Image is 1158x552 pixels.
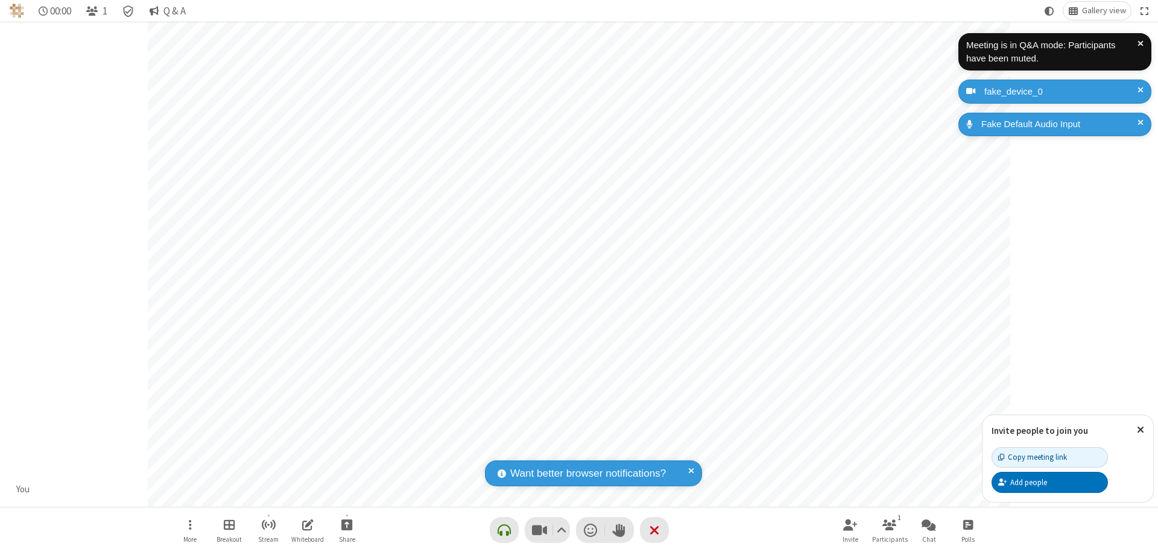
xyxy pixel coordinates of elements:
span: Breakout [217,536,242,543]
label: Invite people to join you [992,425,1088,436]
div: Meeting details Encryption enabled [117,2,140,20]
div: You [12,483,34,497]
span: Share [339,536,355,543]
button: Invite participants (⌘+Shift+I) [832,513,868,547]
button: Open chat [911,513,947,547]
button: Change layout [1063,2,1131,20]
div: Timer [34,2,77,20]
span: Want better browser notifications? [510,466,666,481]
span: 00:00 [50,5,71,17]
button: Using system theme [1040,2,1059,20]
button: Copy meeting link [992,447,1108,468]
button: End or leave meeting [640,517,669,543]
div: fake_device_0 [980,85,1142,99]
img: QA Selenium DO NOT DELETE OR CHANGE [10,4,24,18]
span: Stream [258,536,279,543]
button: Raise hand [605,517,634,543]
span: Whiteboard [291,536,324,543]
button: Open menu [172,513,208,547]
div: Meeting is in Q&A mode: Participants have been muted. [966,39,1137,66]
button: Open poll [950,513,986,547]
span: Participants [872,536,908,543]
button: Video setting [553,517,569,543]
button: Send a reaction [576,517,605,543]
button: Stop video (⌘+Shift+V) [525,517,570,543]
button: Close popover [1128,415,1153,445]
span: Q & A [163,5,186,17]
span: Chat [922,536,936,543]
span: 1 [103,5,107,17]
button: Start streaming [250,513,286,547]
span: Gallery view [1082,6,1126,16]
span: Invite [843,536,858,543]
span: Polls [961,536,975,543]
div: 1 [894,512,905,523]
button: Open shared whiteboard [289,513,326,547]
button: Fullscreen [1136,2,1154,20]
div: Copy meeting link [998,451,1067,463]
span: More [183,536,197,543]
button: Manage Breakout Rooms [211,513,247,547]
button: Start sharing [329,513,365,547]
button: Open participant list [872,513,908,547]
div: Fake Default Audio Input [977,118,1142,131]
button: Connect your audio [490,517,519,543]
button: Add people [992,472,1108,492]
button: Q & A [144,2,191,20]
button: Open participant list [81,2,112,20]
